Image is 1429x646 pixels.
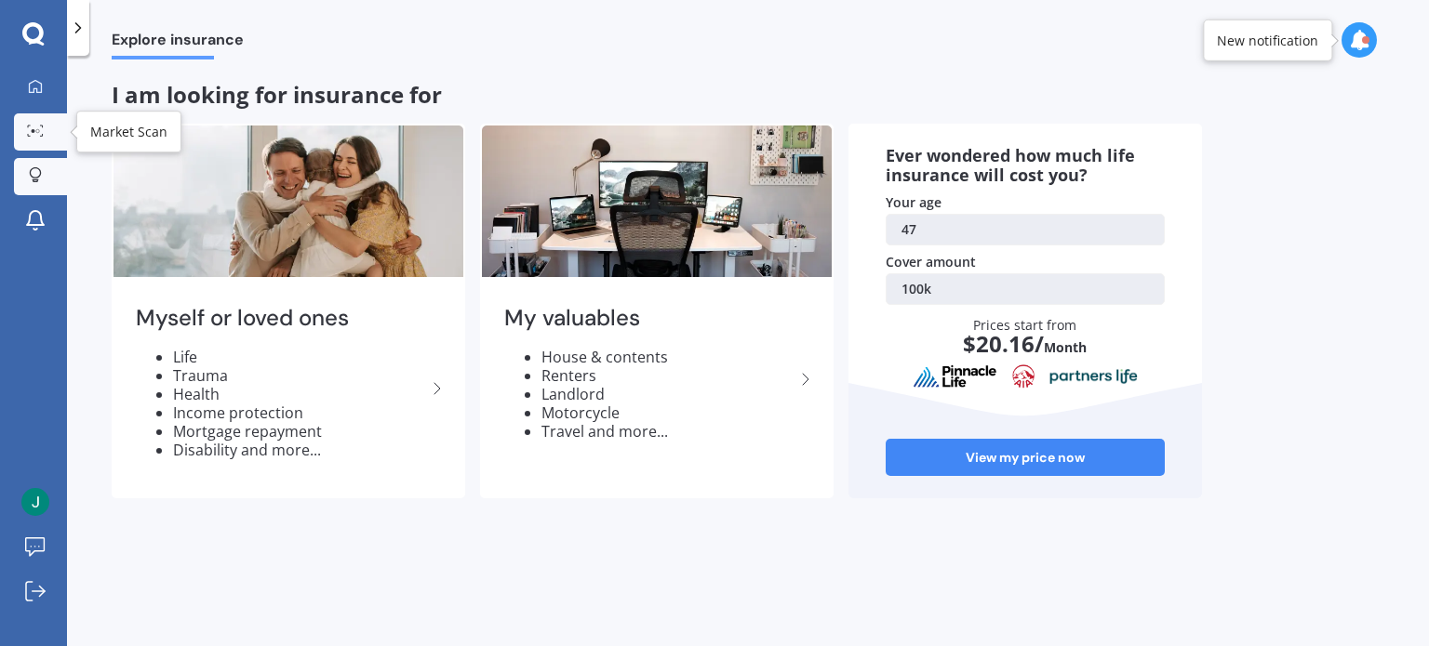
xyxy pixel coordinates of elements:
[173,366,426,385] li: Trauma
[886,214,1165,245] a: 47
[173,441,426,459] li: Disability and more...
[173,422,426,441] li: Mortgage repayment
[114,125,463,277] img: Myself or loved ones
[90,123,167,141] div: Market Scan
[913,364,998,389] img: pinnacle
[1012,364,1035,389] img: aia
[886,253,1165,271] div: Cover amount
[541,422,795,441] li: Travel and more...
[541,366,795,385] li: Renters
[886,193,1165,212] div: Your age
[504,304,795,333] h2: My valuables
[112,31,244,56] span: Explore insurance
[173,348,426,366] li: Life
[886,439,1165,476] a: View my price now
[541,403,795,422] li: Motorcycle
[963,328,1044,359] span: $ 20.16 /
[112,79,442,110] span: I am looking for insurance for
[541,348,795,366] li: House & contents
[136,304,426,333] h2: Myself or loved ones
[886,146,1165,186] div: Ever wondered how much life insurance will cost you?
[173,385,426,403] li: Health
[541,385,795,403] li: Landlord
[1044,338,1087,356] span: Month
[21,488,49,516] img: ACg8ocIGvAgBRM-Cb4xg0FsH5xEFtIyEMpuWdWM2vaNvjQJC8bllKA=s96-c
[173,403,426,422] li: Income protection
[886,273,1165,305] a: 100k
[905,316,1146,374] div: Prices start from
[1217,31,1318,49] div: New notification
[482,125,832,277] img: My valuables
[1049,368,1139,385] img: partnersLife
